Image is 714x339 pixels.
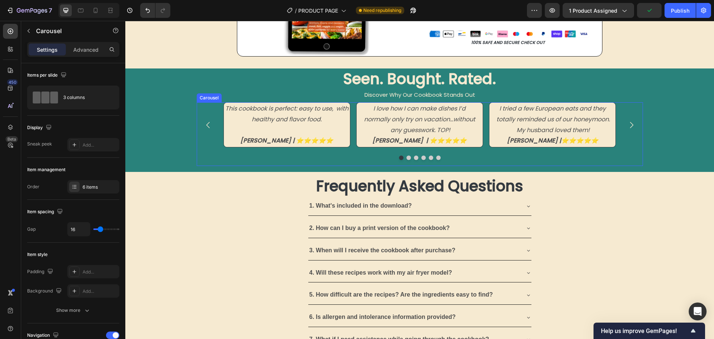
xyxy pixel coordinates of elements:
[37,46,58,54] p: Settings
[184,271,368,277] strong: 5. How difficult are the recipes? Are the ingredients easy to find?
[7,79,18,85] div: 450
[27,267,55,277] div: Padding
[295,7,297,15] span: /
[68,223,90,236] input: Auto
[56,307,91,314] div: Show more
[27,183,39,190] div: Order
[303,135,308,139] button: Dot
[248,83,340,92] i: I love how I can make dishes I’d
[27,251,48,258] div: Item style
[125,21,714,339] iframe: Design area
[184,182,287,188] strong: 1. What's included in the download?
[83,142,118,148] div: Add...
[247,115,341,124] strong: [PERSON_NAME] | ⭐️⭐️⭐️⭐️⭐️
[298,7,338,15] span: PRODUCT PAGE
[27,207,64,217] div: Item spacing
[296,135,300,139] button: Dot
[6,136,18,142] div: Beta
[370,83,485,113] i: I tried a few European eats and they totally reminded us of our honeymoon. My husband loved them!
[289,135,293,139] button: Dot
[27,141,52,147] div: Sneak peek
[27,286,63,296] div: Background
[184,315,364,322] strong: 7. What if I need assistance while going through the cookbook?
[73,46,99,54] p: Advanced
[83,269,118,275] div: Add...
[73,74,95,80] div: Carousel
[363,7,401,14] span: Need republishing
[49,6,52,15] p: 7
[569,7,617,15] span: 1 product assigned
[27,226,36,233] div: Gap
[239,94,350,113] i: normally only try on vacation...without any guesswork. TOP!
[281,135,286,139] button: Dot
[36,26,99,35] p: Carousel
[83,184,118,191] div: 6 items
[563,3,634,18] button: 1 product assigned
[27,70,68,80] div: Items per slide
[3,3,55,18] button: 7
[665,3,696,18] button: Publish
[83,288,118,295] div: Add...
[27,304,119,317] button: Show more
[601,326,698,335] button: Show survey - Help us improve GemPages!
[311,135,315,139] button: Dot
[689,303,707,320] div: Open Intercom Messenger
[184,249,327,255] strong: 4. Will these recipes work with my air fryer model?
[27,166,65,173] div: Item management
[184,293,331,299] strong: 6. Is allergen and intolerance information provided?
[140,3,170,18] div: Undo/Redo
[184,204,325,210] strong: 2. How can I buy a print version of the cookbook?
[601,327,689,335] span: Help us improve GemPages!
[63,89,109,106] div: 3 columns
[184,226,330,233] strong: 3. When will I receive the cookbook after purchase?
[27,123,53,133] div: Display
[382,115,473,124] strong: [PERSON_NAME] |⭐️⭐️⭐️⭐️⭐️
[274,135,278,139] button: Dot
[496,94,517,115] button: Carousel Next Arrow
[671,7,689,15] div: Publish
